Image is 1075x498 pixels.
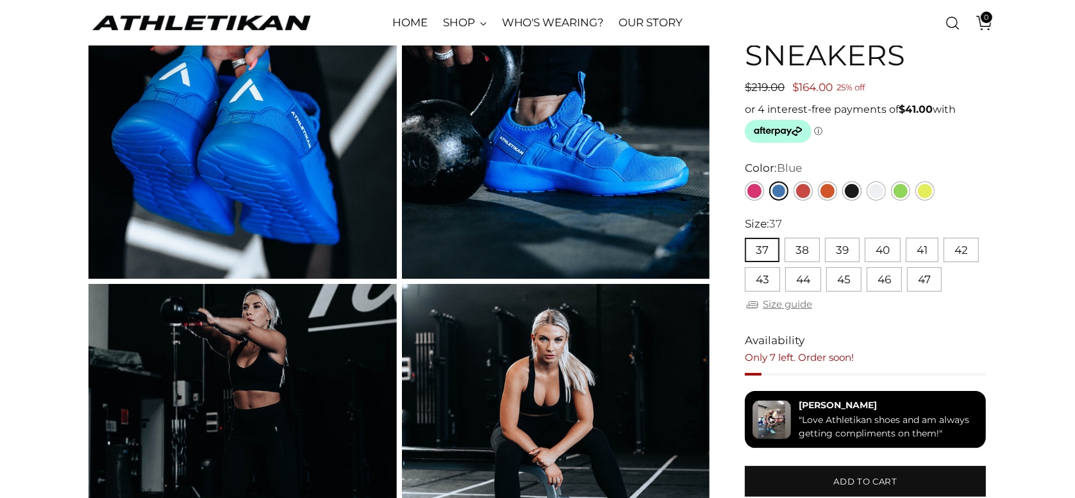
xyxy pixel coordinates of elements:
[745,466,987,497] button: Add to cart
[785,267,821,292] button: 44
[745,216,782,233] label: Size:
[769,217,782,230] span: 37
[745,160,802,177] label: Color:
[619,9,682,37] a: OUR STORY
[769,181,788,201] a: Blue
[745,267,780,292] button: 43
[777,162,802,174] span: Blue
[944,238,979,262] button: 42
[745,8,987,71] h1: ALTIS Blue Sneakers
[842,181,862,201] a: Black
[745,297,812,313] a: Size guide
[745,351,854,363] span: Only 7 left. Order soon!
[794,181,813,201] a: Red
[825,238,860,262] button: 39
[745,333,804,349] span: Availability
[891,181,910,201] a: Green
[502,9,604,37] a: WHO'S WEARING?
[392,9,428,37] a: HOME
[745,181,764,201] a: Pink
[906,238,938,262] button: 41
[967,10,992,36] a: Open cart modal
[745,81,785,94] span: $219.00
[940,10,965,36] a: Open search modal
[785,238,820,262] button: 38
[834,476,897,488] span: Add to cart
[867,181,886,201] a: White
[818,181,837,201] a: Orange
[915,181,935,201] a: Yellow
[907,267,942,292] button: 47
[792,81,833,94] span: $164.00
[867,267,902,292] button: 46
[981,12,992,23] span: 0
[89,13,313,33] a: ATHLETIKAN
[826,267,862,292] button: 45
[745,238,779,262] button: 37
[837,79,865,95] span: 25% off
[865,238,901,262] button: 40
[443,9,487,37] a: SHOP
